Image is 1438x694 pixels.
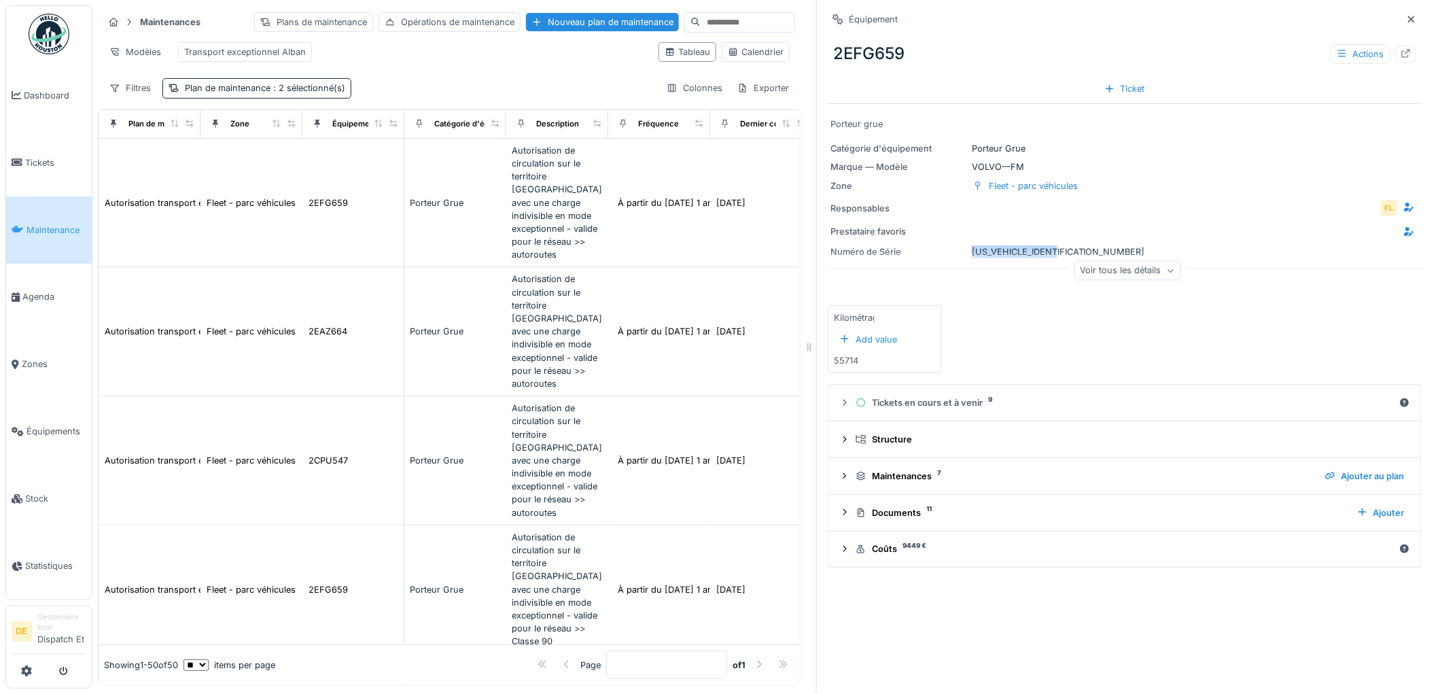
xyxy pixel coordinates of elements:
[731,78,795,98] div: Exporter
[6,62,92,129] a: Dashboard
[12,621,32,642] li: DE
[834,427,1416,452] summary: Structure
[12,612,86,655] a: DE Gestionnaire localDispatch Et
[6,129,92,196] a: Tickets
[37,612,86,633] div: Gestionnaire local
[716,196,746,209] div: [DATE]
[830,160,1419,173] div: VOLVO — FM
[618,454,801,467] div: À partir du [DATE] 1 an(s) après la date de...
[618,196,801,209] div: À partir du [DATE] 1 an(s) après la date de...
[1331,44,1390,64] div: Actions
[270,83,345,93] span: : 2 sélectionné(s)
[830,160,966,173] div: Marque — Modèle
[105,325,306,338] div: Autorisation transport exceptionnel - Autoroutes
[27,224,86,237] span: Maintenance
[536,118,579,130] div: Description
[22,358,86,370] span: Zones
[849,13,898,26] div: Équipement
[184,46,306,58] div: Transport exceptionnel Alban
[830,142,1419,155] div: Porteur Grue
[24,89,86,102] span: Dashboard
[716,325,746,338] div: [DATE]
[1320,467,1410,485] div: Ajouter au plan
[856,542,1394,555] div: Coûts
[6,532,92,600] a: Statistiques
[105,583,301,596] div: Autorisation transport exceptionnel - Classe 90
[661,78,729,98] div: Colonnes
[830,245,966,258] div: Numéro de Série
[830,202,940,215] div: Responsables
[207,583,296,596] div: Fleet - parc véhicules
[207,196,296,209] div: Fleet - parc véhicules
[105,454,306,467] div: Autorisation transport exceptionnel - Autoroutes
[207,325,296,338] div: Fleet - parc véhicules
[185,82,345,94] div: Plan de maintenance
[103,78,157,98] div: Filtres
[1099,80,1151,98] div: Ticket
[410,454,501,467] div: Porteur Grue
[332,118,377,130] div: Équipement
[618,325,801,338] div: À partir du [DATE] 1 an(s) après la date de...
[830,225,940,238] div: Prestataire favoris
[183,659,275,672] div: items per page
[512,402,603,519] div: Autorisation de circulation sur le territoire [GEOGRAPHIC_DATA] avec une charge indivisible en mo...
[29,14,69,54] img: Badge_color-CXgf-gQk.svg
[830,179,966,192] div: Zone
[309,325,347,338] div: 2EAZ664
[834,330,902,349] div: Add value
[309,196,348,209] div: 2EFG659
[207,454,296,467] div: Fleet - parc véhicules
[254,12,373,32] div: Plans de maintenance
[526,13,679,31] div: Nouveau plan de maintenance
[22,290,86,303] span: Agenda
[1380,198,1399,218] div: FL
[135,16,206,29] strong: Maintenances
[309,454,348,467] div: 2CPU547
[728,46,784,58] div: Calendrier
[834,311,875,324] div: Kilométrage
[665,46,710,58] div: Tableau
[834,537,1416,562] summary: Coûts9449 €
[989,179,1078,192] div: Fleet - parc véhicules
[105,196,306,209] div: Autorisation transport exceptionnel - Autoroutes
[740,118,801,130] div: Dernier contrôle
[25,492,86,505] span: Stock
[828,36,1422,71] div: 2EFG659
[716,583,746,596] div: [DATE]
[103,42,167,62] div: Modèles
[512,144,603,262] div: Autorisation de circulation sur le territoire [GEOGRAPHIC_DATA] avec une charge indivisible en mo...
[1074,261,1181,281] div: Voir tous les détails
[856,396,1394,409] div: Tickets en cours et à venir
[379,12,521,32] div: Opérations de maintenance
[6,196,92,264] a: Maintenance
[638,118,679,130] div: Fréquence
[834,354,858,367] div: 55714
[410,196,501,209] div: Porteur Grue
[309,583,348,596] div: 2EFG659
[6,331,92,398] a: Zones
[512,531,603,648] div: Autorisation de circulation sur le territoire [GEOGRAPHIC_DATA] avec une charge indivisible en mo...
[856,506,1346,519] div: Documents
[128,118,206,130] div: Plan de maintenance
[434,118,525,130] div: Catégorie d'équipement
[37,612,86,651] li: Dispatch Et
[830,245,1419,258] div: [US_VEHICLE_IDENTIFICATION_NUMBER]
[830,118,1419,131] div: Porteur grue
[6,398,92,465] a: Équipements
[834,500,1416,525] summary: Documents11Ajouter
[25,156,86,169] span: Tickets
[834,390,1416,415] summary: Tickets en cours et à venir9
[856,433,1405,446] div: Structure
[410,583,501,596] div: Porteur Grue
[27,425,86,438] span: Équipements
[716,454,746,467] div: [DATE]
[410,325,501,338] div: Porteur Grue
[6,264,92,331] a: Agenda
[1352,504,1410,522] div: Ajouter
[230,118,249,130] div: Zone
[25,559,86,572] span: Statistiques
[512,273,603,390] div: Autorisation de circulation sur le territoire [GEOGRAPHIC_DATA] avec une charge indivisible en mo...
[104,659,178,672] div: Showing 1 - 50 of 50
[830,142,966,155] div: Catégorie d'équipement
[856,470,1314,483] div: Maintenances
